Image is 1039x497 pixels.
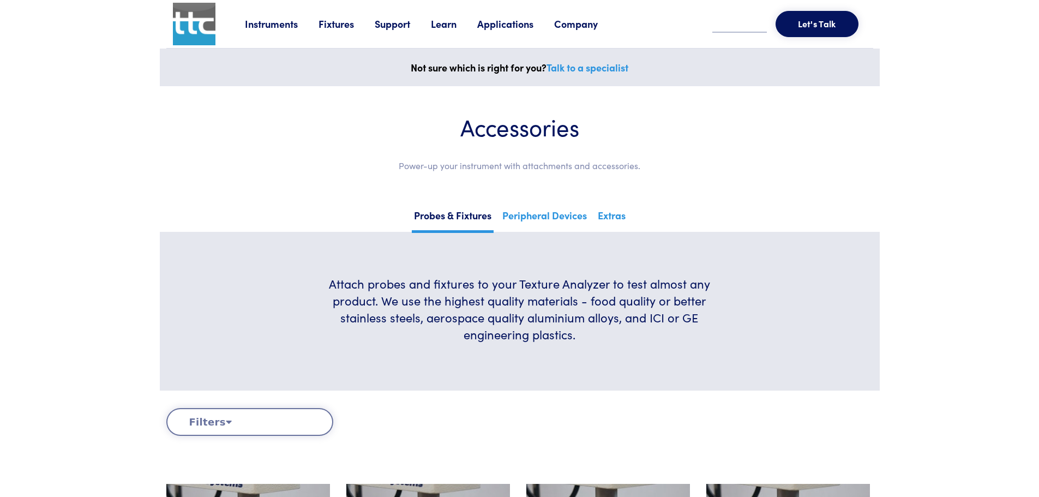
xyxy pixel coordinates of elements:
p: Not sure which is right for you? [166,59,873,76]
h6: Attach probes and fixtures to your Texture Analyzer to test almost any product. We use the highes... [315,276,724,343]
a: Instruments [245,17,319,31]
a: Applications [477,17,554,31]
h1: Accessories [193,112,847,141]
a: Peripheral Devices [500,206,589,230]
a: Talk to a specialist [546,61,628,74]
a: Fixtures [319,17,375,31]
a: Probes & Fixtures [412,206,494,233]
button: Filters [166,408,333,436]
button: Let's Talk [776,11,858,37]
a: Support [375,17,431,31]
a: Learn [431,17,477,31]
img: ttc_logo_1x1_v1.0.png [173,3,215,45]
a: Company [554,17,618,31]
a: Extras [596,206,628,230]
p: Power-up your instrument with attachments and accessories. [193,159,847,173]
